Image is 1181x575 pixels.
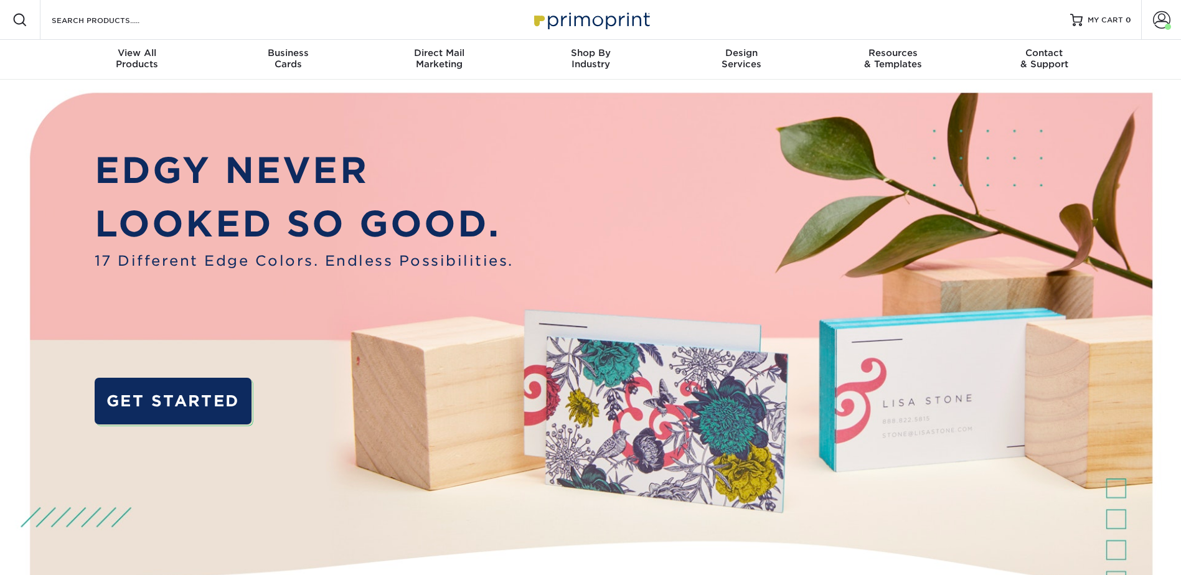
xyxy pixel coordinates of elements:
[95,144,514,197] p: EDGY NEVER
[817,47,969,58] span: Resources
[212,47,364,58] span: Business
[515,47,666,58] span: Shop By
[1126,16,1131,24] span: 0
[1088,15,1123,26] span: MY CART
[364,47,515,58] span: Direct Mail
[364,40,515,80] a: Direct MailMarketing
[364,47,515,70] div: Marketing
[50,12,172,27] input: SEARCH PRODUCTS.....
[969,47,1120,58] span: Contact
[817,40,969,80] a: Resources& Templates
[515,47,666,70] div: Industry
[529,6,653,33] img: Primoprint
[666,47,817,58] span: Design
[212,40,364,80] a: BusinessCards
[515,40,666,80] a: Shop ByIndustry
[62,40,213,80] a: View AllProducts
[95,250,514,271] span: 17 Different Edge Colors. Endless Possibilities.
[212,47,364,70] div: Cards
[817,47,969,70] div: & Templates
[969,47,1120,70] div: & Support
[95,197,514,250] p: LOOKED SO GOOD.
[62,47,213,70] div: Products
[666,40,817,80] a: DesignServices
[969,40,1120,80] a: Contact& Support
[62,47,213,58] span: View All
[666,47,817,70] div: Services
[95,378,252,424] a: GET STARTED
